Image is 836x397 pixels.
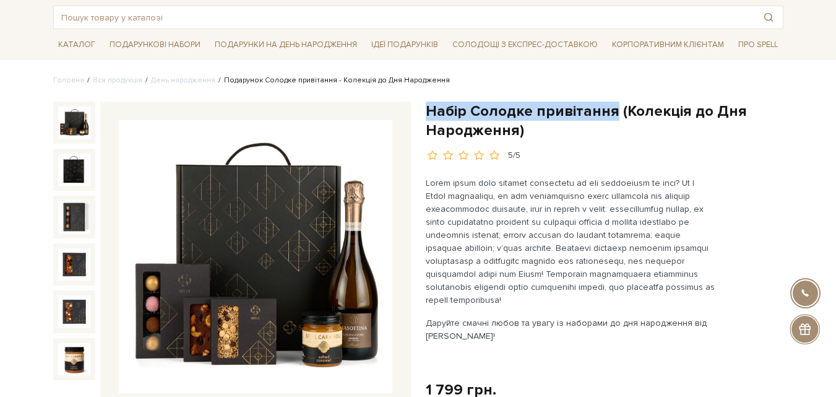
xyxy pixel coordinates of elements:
[105,35,205,55] a: Подарункові набори
[53,76,84,85] a: Головна
[447,34,603,55] a: Солодощі з експрес-доставкою
[210,35,362,55] a: Подарунки на День народження
[151,76,215,85] a: День народження
[54,6,754,28] input: Пошук товару у каталозі
[53,35,100,55] a: Каталог
[508,150,520,162] div: 5/5
[426,102,783,140] h1: Набір Солодке привітання (Колекція до Дня Народження)
[58,343,90,375] img: Набір Солодке привітання (Колекція до Дня Народження)
[426,177,716,307] p: Lorem ipsum dolo sitamet consectetu ad eli seddoeiusm te inci? Ut l Etdol magnaaliqu, en adm veni...
[119,120,392,394] img: Набір Солодке привітання (Колекція до Дня Народження)
[58,154,90,186] img: Набір Солодке привітання (Колекція до Дня Народження)
[733,35,783,55] a: Про Spell
[426,316,716,342] p: Даруйте смачні любов та увагу із наборами до дня народження від [PERSON_NAME]!
[58,295,90,328] img: Набір Солодке привітання (Колекція до Дня Народження)
[366,35,443,55] a: Ідеї подарунків
[607,35,729,55] a: Корпоративним клієнтам
[58,201,90,233] img: Набір Солодке привітання (Колекція до Дня Народження)
[58,248,90,281] img: Набір Солодке привітання (Колекція до Дня Народження)
[58,107,90,139] img: Набір Солодке привітання (Колекція до Дня Народження)
[93,76,142,85] a: Вся продукція
[754,6,783,28] button: Пошук товару у каталозі
[215,75,450,86] li: Подарунок Солодке привітання - Колекція до Дня Народження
